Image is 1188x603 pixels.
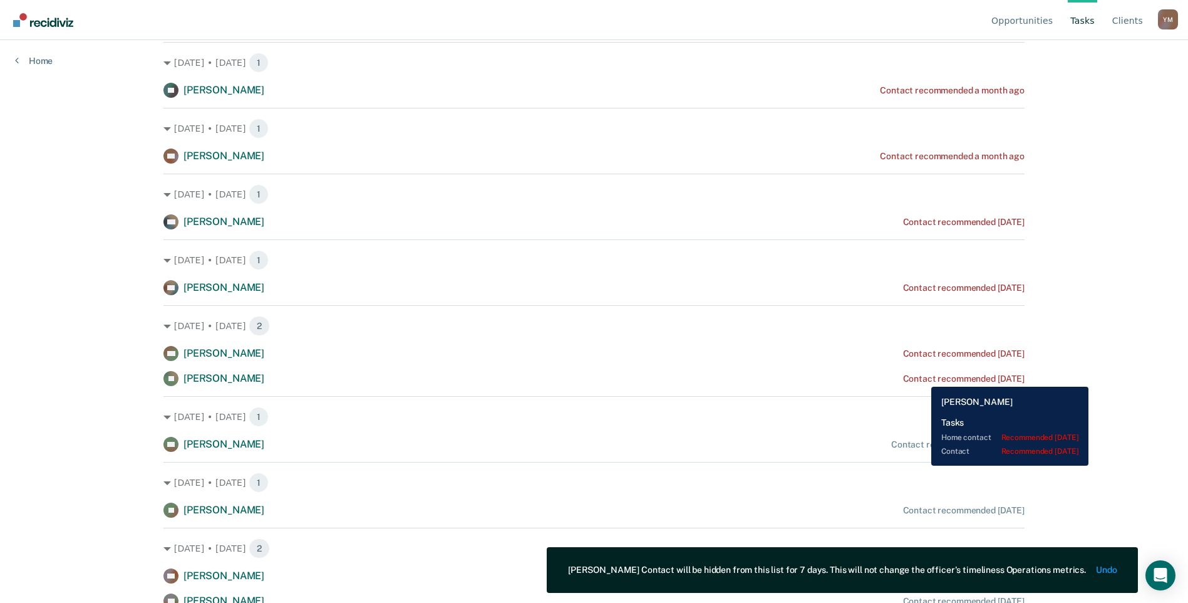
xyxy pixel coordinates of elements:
[249,316,270,336] span: 2
[183,504,264,516] span: [PERSON_NAME]
[1096,565,1117,575] button: Undo
[249,473,269,493] span: 1
[183,216,264,228] span: [PERSON_NAME]
[249,53,269,73] span: 1
[568,565,1086,575] div: [PERSON_NAME] Contact will be hidden from this list for 7 days. This will not change the officer'...
[163,53,1025,73] div: [DATE] • [DATE] 1
[183,281,264,293] span: [PERSON_NAME]
[249,407,269,427] span: 1
[183,347,264,359] span: [PERSON_NAME]
[903,505,1025,516] div: Contact recommended [DATE]
[880,85,1025,96] div: Contact recommended a month ago
[249,250,269,270] span: 1
[1145,560,1175,590] div: Open Intercom Messenger
[183,150,264,162] span: [PERSON_NAME]
[249,538,270,558] span: 2
[163,316,1025,336] div: [DATE] • [DATE] 2
[163,407,1025,427] div: [DATE] • [DATE] 1
[249,184,269,204] span: 1
[891,439,1025,450] div: Contact recommended a day ago
[183,372,264,384] span: [PERSON_NAME]
[249,118,269,139] span: 1
[163,184,1025,204] div: [DATE] • [DATE] 1
[163,118,1025,139] div: [DATE] • [DATE] 1
[903,374,1025,384] div: Contact recommended [DATE]
[183,84,264,96] span: [PERSON_NAME]
[880,151,1025,162] div: Contact recommended a month ago
[903,349,1025,359] div: Contact recommended [DATE]
[13,13,73,27] img: Recidiviz
[163,250,1025,270] div: [DATE] • [DATE] 1
[163,473,1025,493] div: [DATE] • [DATE] 1
[15,55,53,66] a: Home
[163,538,1025,558] div: [DATE] • [DATE] 2
[183,438,264,450] span: [PERSON_NAME]
[1158,9,1178,29] button: Profile dropdown button
[1158,9,1178,29] div: Y M
[903,217,1025,228] div: Contact recommended [DATE]
[183,570,264,582] span: [PERSON_NAME]
[903,283,1025,293] div: Contact recommended [DATE]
